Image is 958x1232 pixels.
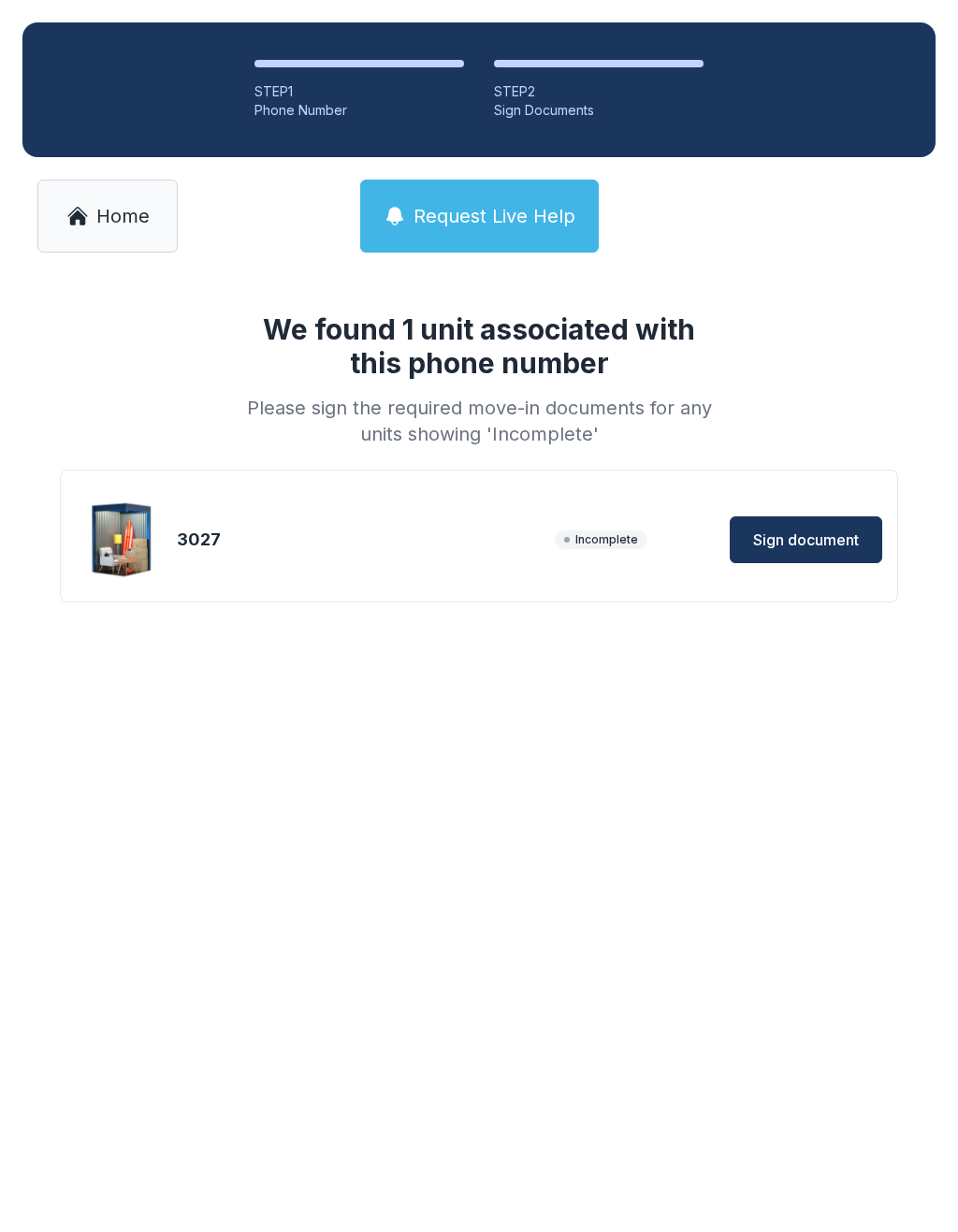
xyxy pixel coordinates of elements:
[96,203,150,229] span: Home
[239,312,718,380] h1: We found 1 unit associated with this phone number
[177,527,547,553] div: 3027
[254,101,464,120] div: Phone Number
[753,529,859,551] span: Sign document
[239,395,718,447] div: Please sign the required move-in documents for any units showing 'Incomplete'
[254,82,464,101] div: STEP 1
[494,82,704,101] div: STEP 2
[414,203,575,229] span: Request Live Help
[494,101,704,120] div: Sign Documents
[555,530,647,549] span: Incomplete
